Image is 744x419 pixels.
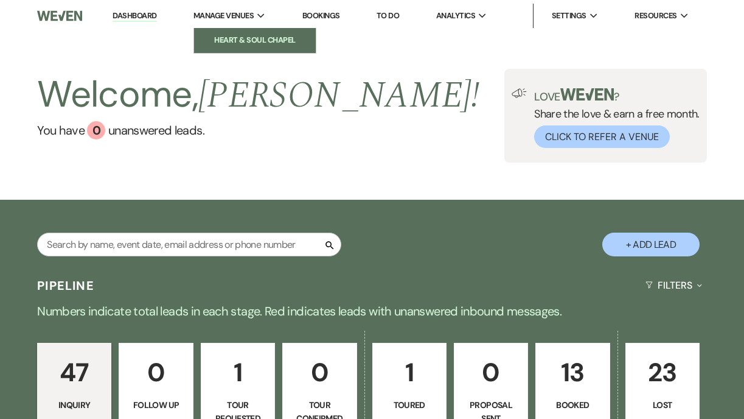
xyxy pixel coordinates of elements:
[641,269,707,301] button: Filters
[37,233,341,256] input: Search by name, event date, email address or phone number
[633,352,692,393] p: 23
[37,277,94,294] h3: Pipeline
[37,3,82,29] img: Weven Logo
[527,88,700,148] div: Share the love & earn a free month.
[127,352,185,393] p: 0
[380,352,439,393] p: 1
[37,69,479,121] h2: Welcome,
[194,28,316,52] a: Heart & Soul Chapel
[87,121,105,139] div: 0
[290,352,349,393] p: 0
[436,10,475,22] span: Analytics
[633,398,692,412] p: Lost
[543,398,602,412] p: Booked
[380,398,439,412] p: Toured
[634,10,676,22] span: Resources
[45,352,103,393] p: 47
[302,10,340,21] a: Bookings
[37,121,479,139] a: You have 0 unanswered leads.
[602,233,700,256] button: + Add Lead
[193,10,254,22] span: Manage Venues
[200,34,310,46] li: Heart & Soul Chapel
[543,352,602,393] p: 13
[113,10,156,22] a: Dashboard
[209,352,267,393] p: 1
[462,352,520,393] p: 0
[534,125,670,148] button: Click to Refer a Venue
[534,88,700,102] p: Love ?
[377,10,399,21] a: To Do
[512,88,527,98] img: loud-speaker-illustration.svg
[552,10,586,22] span: Settings
[45,398,103,412] p: Inquiry
[127,398,185,412] p: Follow Up
[198,68,479,124] span: [PERSON_NAME] !
[560,88,614,100] img: weven-logo-green.svg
